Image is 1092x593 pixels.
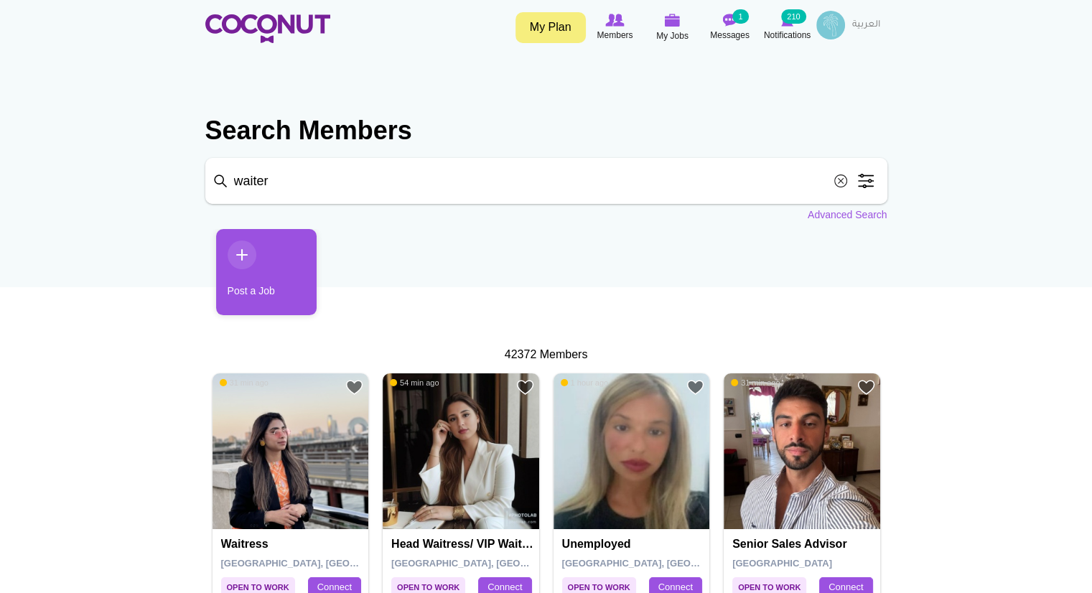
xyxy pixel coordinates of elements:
a: Add to Favourites [345,378,363,396]
span: [GEOGRAPHIC_DATA], [GEOGRAPHIC_DATA] [562,558,767,569]
h4: Unemployed [562,538,705,551]
span: Messages [710,28,750,42]
h4: Head Waitress/ VIP Waitress/ Waitress [391,538,534,551]
span: Members [597,28,633,42]
h2: Search Members [205,113,887,148]
img: Home [205,14,330,43]
input: Search members by role or city [205,158,887,204]
span: My Jobs [656,29,689,43]
li: 1 / 1 [205,229,306,326]
span: [GEOGRAPHIC_DATA], [GEOGRAPHIC_DATA] [221,558,426,569]
h4: Waitress [221,538,364,551]
h4: Senior Sales Advisor [732,538,875,551]
span: 31 min ago [731,378,780,388]
img: Notifications [781,14,793,27]
small: 1 [732,9,748,24]
img: Messages [723,14,737,27]
span: 31 min ago [220,378,269,388]
span: Notifications [764,28,811,42]
img: Browse Members [605,14,624,27]
a: Messages Messages 1 [701,11,759,44]
a: Post a Job [216,229,317,315]
small: 210 [781,9,806,24]
span: [GEOGRAPHIC_DATA] [732,558,832,569]
a: Advanced Search [808,207,887,222]
img: My Jobs [665,14,681,27]
span: [GEOGRAPHIC_DATA], [GEOGRAPHIC_DATA] [391,558,596,569]
span: 1 hour ago [561,378,609,388]
a: Add to Favourites [516,378,534,396]
a: My Plan [515,12,586,43]
a: العربية [845,11,887,39]
a: Browse Members Members [587,11,644,44]
a: My Jobs My Jobs [644,11,701,45]
a: Add to Favourites [857,378,875,396]
a: Add to Favourites [686,378,704,396]
span: 54 min ago [390,378,439,388]
a: Notifications Notifications 210 [759,11,816,44]
div: 42372 Members [205,347,887,363]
